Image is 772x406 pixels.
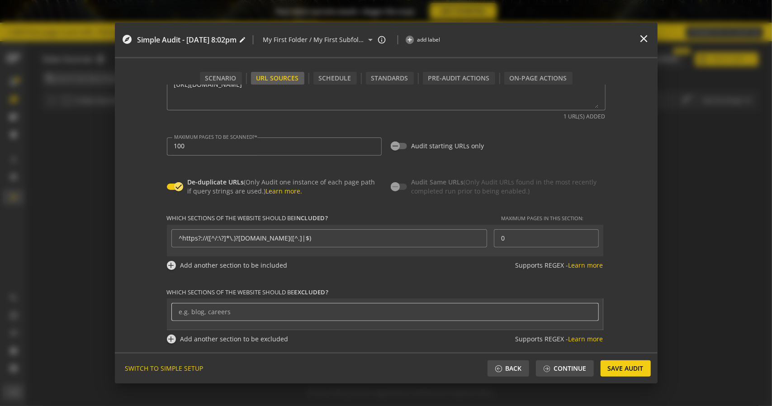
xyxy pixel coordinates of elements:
[396,33,401,47] span: |
[405,35,415,45] mat-icon: add_circle
[516,261,603,270] div: Supports REGEX -
[568,261,603,269] a: Learn more
[263,34,365,45] input: Select or create new folder/sub-folder
[564,113,606,120] div: 1 URL(S) ADDED
[183,178,379,196] label: (Only Audit one instance of each page path if query strings are used.)
[516,335,603,344] div: Supports REGEX -
[167,335,176,344] mat-icon: add
[167,288,603,297] span: Which sections of the website should be
[137,27,246,52] audit-editor-header-name-control: Simple Audit - 25 August 2025 | 8:02pm
[423,72,495,85] div: Pre-audit Actions
[122,360,207,377] button: SWITCH TO SIMPLE SETUP
[498,215,603,222] span: Maximum pages in this section:
[366,72,414,85] div: Standards
[407,178,603,196] label: (Only Audit URLs found in the most recently completed run prior to being enabled.)
[608,360,644,377] span: Save Audit
[167,261,176,270] mat-icon: add
[179,308,592,316] input: e.g. blog, careers
[536,360,594,377] button: Continue
[417,36,440,43] span: add label
[251,72,304,85] div: URL Sources
[200,72,242,85] div: Scenario
[256,27,387,52] op-folder-and-sub-folder-field: My First Folder / My First Subfolder
[504,72,573,85] div: On-Page Actions
[122,34,133,45] mat-icon: explore
[294,214,328,222] span: included?
[174,134,255,140] mat-label: MAXIMUM PAGES TO BE SCANNED?
[251,33,256,47] span: |
[506,360,522,377] span: Back
[412,178,464,186] span: Audit Same URLs
[294,288,329,297] span: excluded?
[554,360,587,377] span: Continue
[239,36,246,43] mat-icon: edit
[266,187,303,195] a: Learn more.
[365,34,375,45] mat-icon: arrow_drop_down
[488,360,529,377] button: Back
[125,360,204,377] span: SWITCH TO SIMPLE SETUP
[313,72,357,85] div: Schedule
[137,35,237,45] span: Simple Audit - [DATE] 8:02pm
[638,33,650,45] mat-icon: close
[188,178,244,186] span: De-duplicate URLs
[180,261,288,270] div: Add another section to be included
[378,35,387,44] mat-icon: info_outline
[405,35,440,44] button: add label
[180,335,289,344] div: Add another section to be excluded
[601,360,651,377] button: Save Audit
[167,214,498,222] span: Which sections of the website should be
[407,142,484,151] label: Audit starting URLs only
[568,335,603,343] a: Learn more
